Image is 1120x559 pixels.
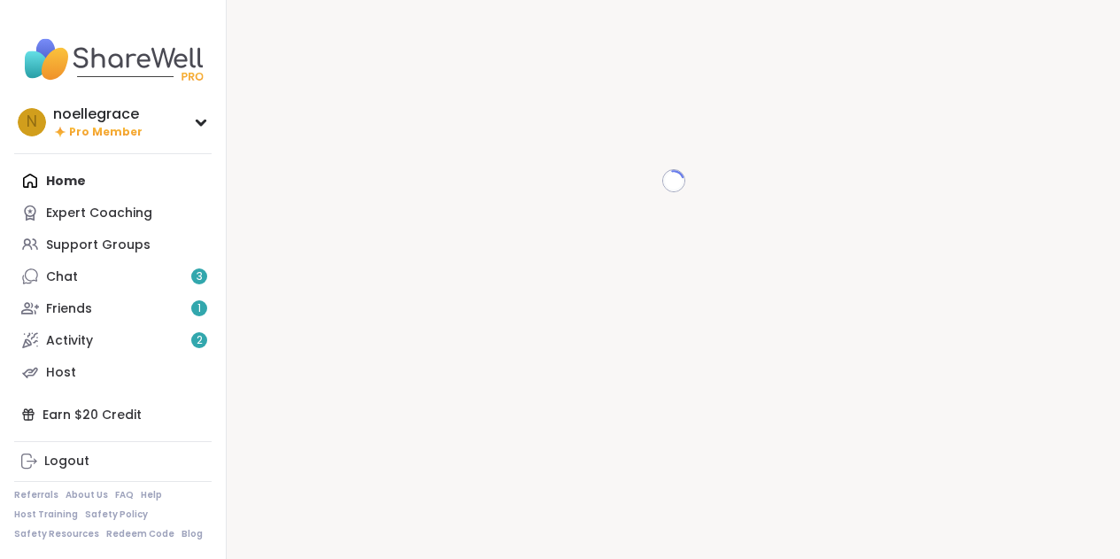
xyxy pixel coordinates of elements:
[182,528,203,540] a: Blog
[197,301,201,316] span: 1
[115,489,134,501] a: FAQ
[14,260,212,292] a: Chat3
[44,453,89,470] div: Logout
[14,324,212,356] a: Activity2
[46,268,78,286] div: Chat
[197,269,203,284] span: 3
[85,509,148,521] a: Safety Policy
[197,333,203,348] span: 2
[14,399,212,431] div: Earn $20 Credit
[69,125,143,140] span: Pro Member
[14,229,212,260] a: Support Groups
[53,105,143,124] div: noellegrace
[14,292,212,324] a: Friends1
[27,111,37,134] span: n
[46,364,76,382] div: Host
[46,300,92,318] div: Friends
[14,528,99,540] a: Safety Resources
[14,197,212,229] a: Expert Coaching
[66,489,108,501] a: About Us
[14,356,212,388] a: Host
[14,489,58,501] a: Referrals
[46,205,152,222] div: Expert Coaching
[14,509,78,521] a: Host Training
[141,489,162,501] a: Help
[46,332,93,350] div: Activity
[46,237,151,254] div: Support Groups
[106,528,174,540] a: Redeem Code
[14,446,212,477] a: Logout
[14,28,212,90] img: ShareWell Nav Logo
